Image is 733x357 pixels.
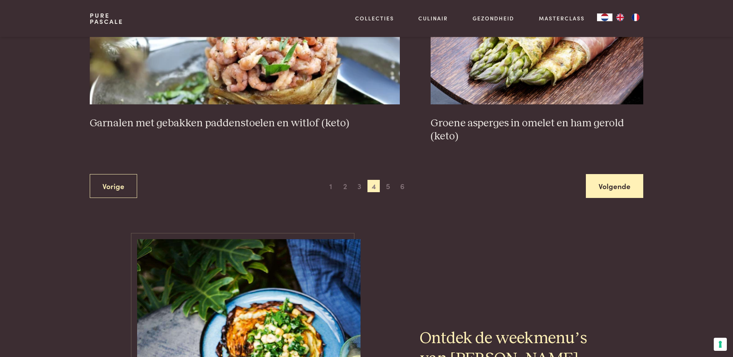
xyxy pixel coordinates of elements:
a: Masterclass [539,14,585,22]
button: Uw voorkeuren voor toestemming voor trackingtechnologieën [714,338,727,351]
a: NL [597,13,612,21]
h3: Garnalen met gebakken paddenstoelen en witlof (keto) [90,117,400,130]
aside: Language selected: Nederlands [597,13,643,21]
a: Vorige [90,174,137,198]
span: 5 [382,180,394,192]
a: EN [612,13,628,21]
a: Gezondheid [473,14,514,22]
a: Volgende [586,174,643,198]
a: FR [628,13,643,21]
span: 6 [396,180,409,192]
span: 4 [367,180,380,192]
div: Language [597,13,612,21]
span: 2 [339,180,351,192]
a: Culinair [418,14,448,22]
h3: Groene asperges in omelet en ham gerold (keto) [431,117,643,143]
ul: Language list [612,13,643,21]
a: Collecties [355,14,394,22]
span: 1 [325,180,337,192]
a: PurePascale [90,12,123,25]
span: 3 [353,180,366,192]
